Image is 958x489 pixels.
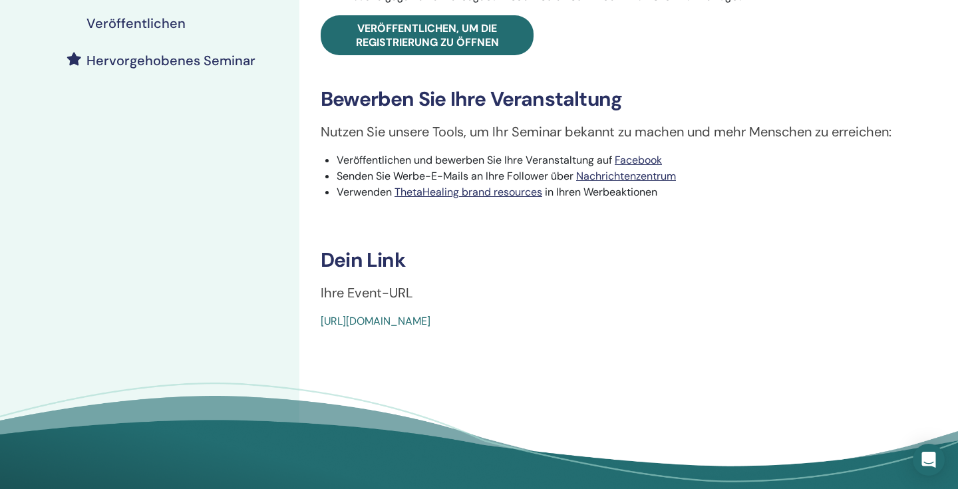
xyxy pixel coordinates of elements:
a: [URL][DOMAIN_NAME] [321,314,430,328]
li: Senden Sie Werbe-E-Mails an Ihre Follower über [337,168,917,184]
a: Veröffentlichen, um die Registrierung zu öffnen [321,15,534,55]
h4: Veröffentlichen [86,15,186,31]
li: Veröffentlichen und bewerben Sie Ihre Veranstaltung auf [337,152,917,168]
a: ThetaHealing brand resources [395,185,542,199]
li: Verwenden in Ihren Werbeaktionen [337,184,917,200]
h3: Bewerben Sie Ihre Veranstaltung [321,87,917,111]
a: Facebook [615,153,662,167]
div: Open Intercom Messenger [913,444,945,476]
p: Ihre Event-URL [321,283,917,303]
a: Nachrichtenzentrum [576,169,676,183]
p: Nutzen Sie unsere Tools, um Ihr Seminar bekannt zu machen und mehr Menschen zu erreichen: [321,122,917,142]
h3: Dein Link [321,248,917,272]
span: Veröffentlichen, um die Registrierung zu öffnen [356,21,499,49]
h4: Hervorgehobenes Seminar [86,53,255,69]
